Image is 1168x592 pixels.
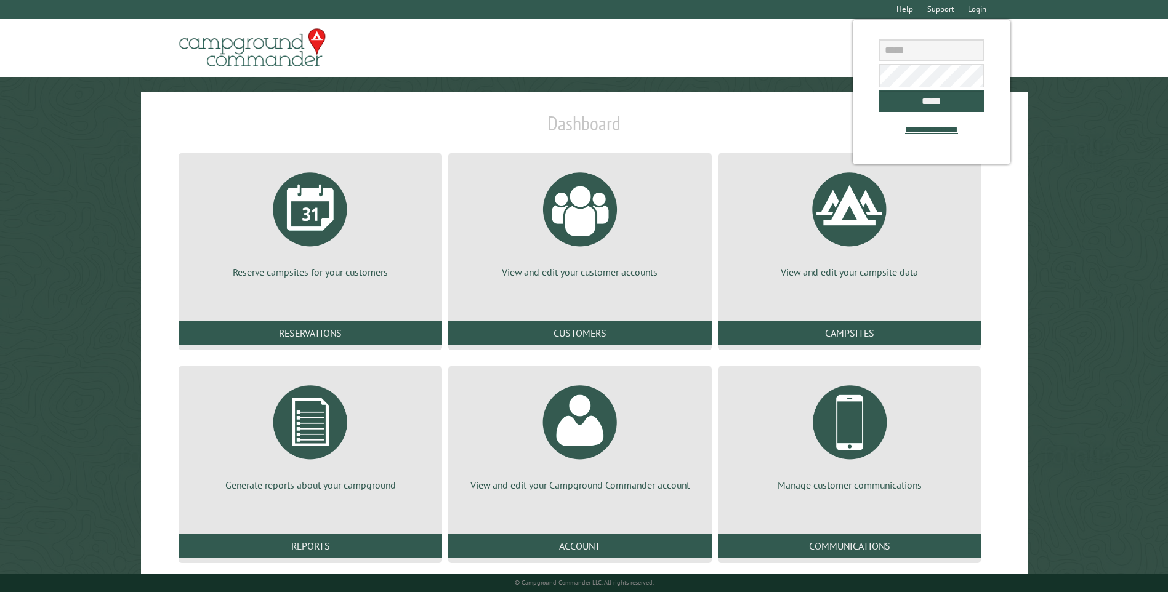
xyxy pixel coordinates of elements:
[463,376,697,492] a: View and edit your Campground Commander account
[179,534,442,558] a: Reports
[179,321,442,345] a: Reservations
[193,265,427,279] p: Reserve campsites for your customers
[733,163,967,279] a: View and edit your campsite data
[718,534,981,558] a: Communications
[448,534,712,558] a: Account
[733,376,967,492] a: Manage customer communications
[193,163,427,279] a: Reserve campsites for your customers
[448,321,712,345] a: Customers
[463,478,697,492] p: View and edit your Campground Commander account
[463,265,697,279] p: View and edit your customer accounts
[733,265,967,279] p: View and edit your campsite data
[733,478,967,492] p: Manage customer communications
[463,163,697,279] a: View and edit your customer accounts
[175,111,992,145] h1: Dashboard
[515,578,654,586] small: © Campground Commander LLC. All rights reserved.
[718,321,981,345] a: Campsites
[175,24,329,72] img: Campground Commander
[193,376,427,492] a: Generate reports about your campground
[193,478,427,492] p: Generate reports about your campground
